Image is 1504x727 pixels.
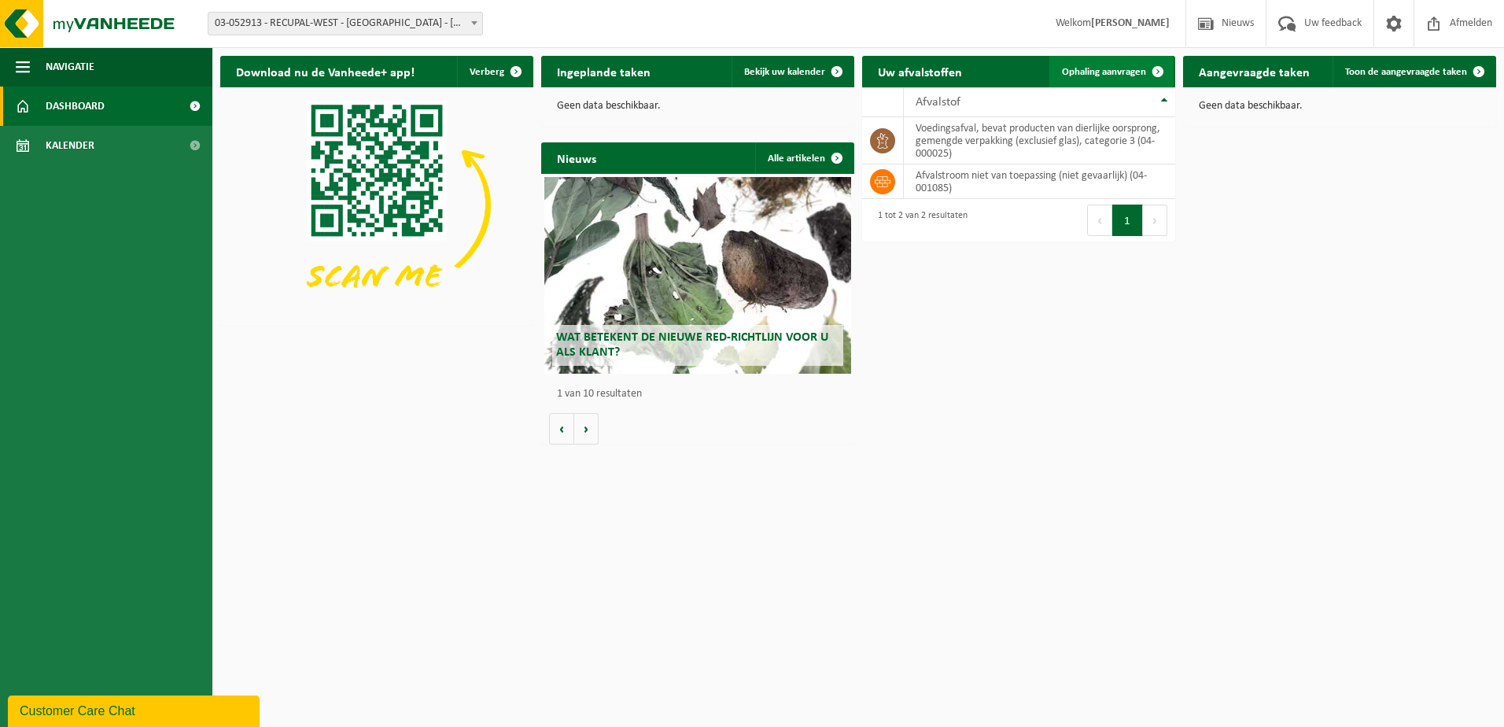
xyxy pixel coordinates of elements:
span: Wat betekent de nieuwe RED-richtlijn voor u als klant? [556,331,828,359]
button: Previous [1087,205,1112,236]
span: Toon de aangevraagde taken [1345,67,1467,77]
span: Navigatie [46,47,94,87]
a: Wat betekent de nieuwe RED-richtlijn voor u als klant? [544,177,851,374]
span: 03-052913 - RECUPAL-WEST - MOENKOUTERSTRAAT - MOEN [208,12,483,35]
p: Geen data beschikbaar. [1199,101,1480,112]
h2: Nieuws [541,142,612,173]
button: Volgende [574,413,599,445]
p: Geen data beschikbaar. [557,101,839,112]
span: 03-052913 - RECUPAL-WEST - MOENKOUTERSTRAAT - MOEN [208,13,482,35]
span: Bekijk uw kalender [744,67,825,77]
td: afvalstroom niet van toepassing (niet gevaarlijk) (04-001085) [904,164,1175,199]
div: 1 tot 2 van 2 resultaten [870,203,968,238]
a: Alle artikelen [755,142,853,174]
h2: Uw afvalstoffen [862,56,978,87]
td: voedingsafval, bevat producten van dierlijke oorsprong, gemengde verpakking (exclusief glas), cat... [904,117,1175,164]
p: 1 van 10 resultaten [557,389,846,400]
button: Vorige [549,413,574,445]
span: Verberg [470,67,504,77]
h2: Download nu de Vanheede+ app! [220,56,430,87]
iframe: chat widget [8,692,263,727]
h2: Aangevraagde taken [1183,56,1325,87]
button: Verberg [457,56,532,87]
button: Next [1143,205,1167,236]
a: Bekijk uw kalender [732,56,853,87]
img: Download de VHEPlus App [220,87,533,323]
button: 1 [1112,205,1143,236]
span: Dashboard [46,87,105,126]
span: Ophaling aanvragen [1062,67,1146,77]
span: Kalender [46,126,94,165]
span: Afvalstof [916,96,960,109]
strong: [PERSON_NAME] [1091,17,1170,29]
a: Toon de aangevraagde taken [1333,56,1495,87]
a: Ophaling aanvragen [1049,56,1174,87]
h2: Ingeplande taken [541,56,666,87]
